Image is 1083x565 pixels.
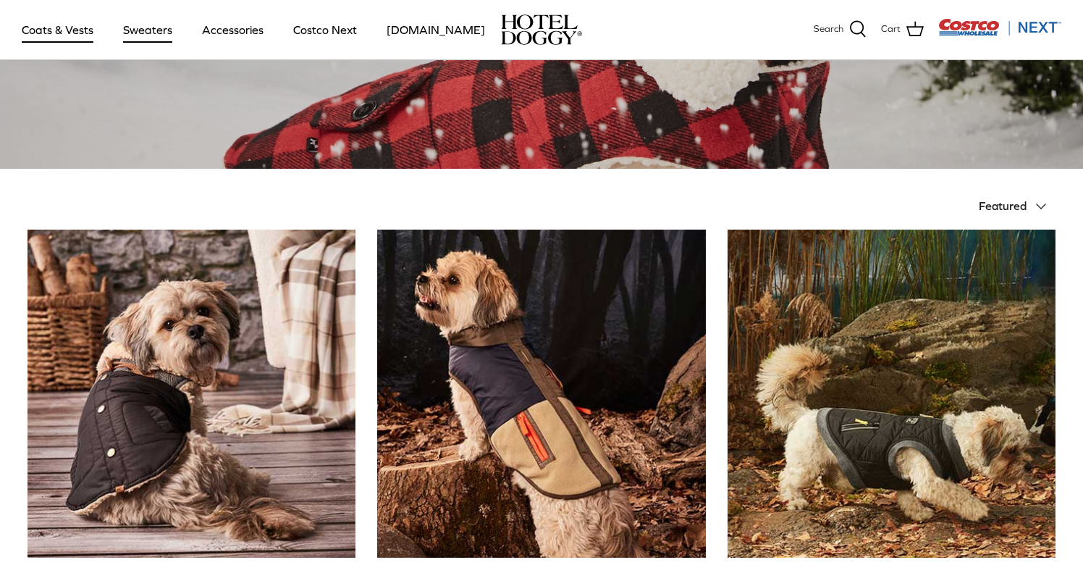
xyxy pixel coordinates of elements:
[9,5,106,54] a: Coats & Vests
[377,230,705,558] a: Color Block Mixed Media Utility Vest
[280,5,370,54] a: Costco Next
[881,22,901,37] span: Cart
[501,14,582,45] img: hoteldoggycom
[501,14,582,45] a: hoteldoggy.com hoteldoggycom
[938,28,1061,38] a: Visit Costco Next
[938,18,1061,36] img: Costco Next
[881,20,924,39] a: Cart
[374,5,498,54] a: [DOMAIN_NAME]
[814,22,843,37] span: Search
[377,230,705,558] img: tan dog wearing a blue & brown vest
[189,5,277,54] a: Accessories
[110,5,185,54] a: Sweaters
[728,230,1055,558] a: Nylon Quilted Utility Vest
[28,230,355,558] a: Melton Nylon Vest with Fleece Lining
[814,20,867,39] a: Search
[979,199,1027,212] span: Featured
[979,191,1055,222] button: Featured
